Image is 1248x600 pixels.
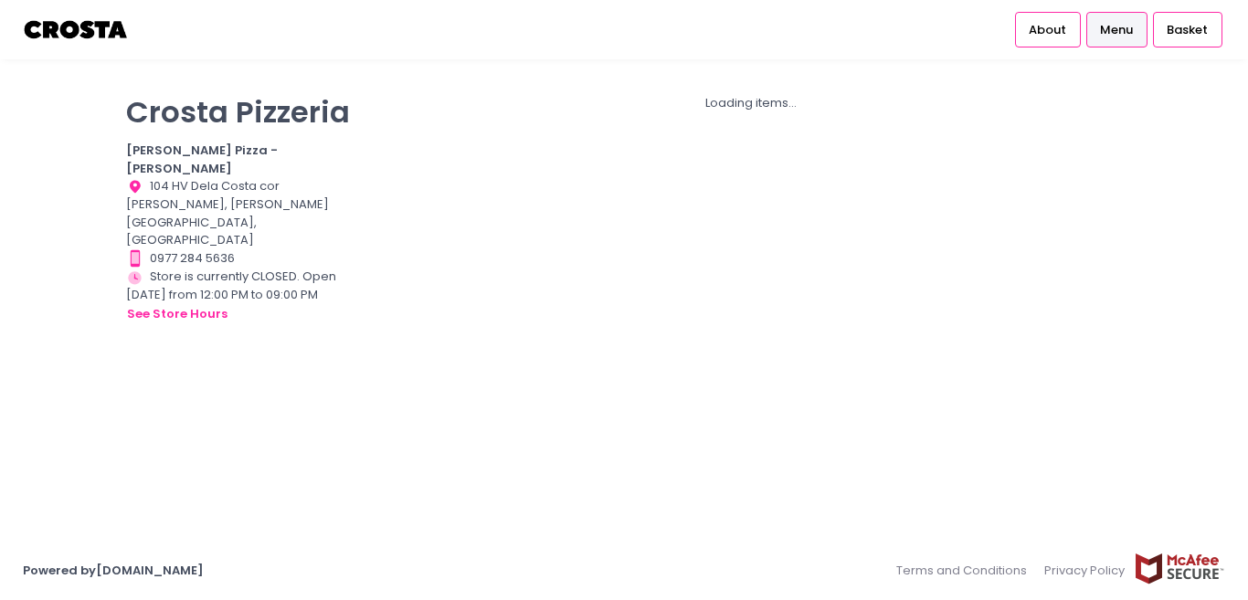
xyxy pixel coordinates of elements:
a: Menu [1086,12,1148,47]
span: Menu [1100,21,1133,39]
a: Terms and Conditions [896,553,1036,588]
a: Privacy Policy [1036,553,1135,588]
b: [PERSON_NAME] Pizza - [PERSON_NAME] [126,142,278,177]
img: mcafee-secure [1134,553,1225,584]
a: Powered by[DOMAIN_NAME] [23,562,204,579]
button: see store hours [126,304,228,324]
span: Basket [1167,21,1208,39]
p: Crosta Pizzeria [126,94,358,130]
img: logo [23,14,130,46]
div: Store is currently CLOSED. Open [DATE] from 12:00 PM to 09:00 PM [126,268,358,323]
span: About [1029,21,1066,39]
div: 104 HV Dela Costa cor [PERSON_NAME], [PERSON_NAME][GEOGRAPHIC_DATA], [GEOGRAPHIC_DATA] [126,177,358,249]
a: About [1015,12,1081,47]
div: 0977 284 5636 [126,249,358,268]
div: Loading items... [381,94,1122,112]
